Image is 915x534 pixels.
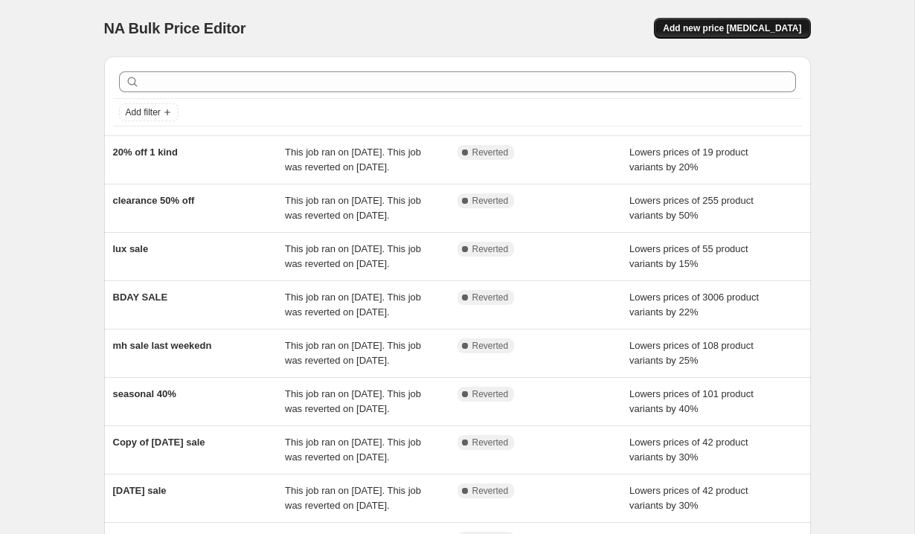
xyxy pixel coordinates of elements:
span: Lowers prices of 42 product variants by 30% [629,437,748,463]
span: Lowers prices of 255 product variants by 50% [629,195,754,221]
span: Lowers prices of 42 product variants by 30% [629,485,748,511]
span: NA Bulk Price Editor [104,20,246,36]
span: Lowers prices of 19 product variants by 20% [629,147,748,173]
span: This job ran on [DATE]. This job was reverted on [DATE]. [285,243,421,269]
span: Lowers prices of 101 product variants by 40% [629,388,754,414]
span: Add new price [MEDICAL_DATA] [663,22,801,34]
span: This job ran on [DATE]. This job was reverted on [DATE]. [285,340,421,366]
span: Reverted [472,437,509,448]
span: Lowers prices of 55 product variants by 15% [629,243,748,269]
span: Copy of [DATE] sale [113,437,205,448]
span: Reverted [472,195,509,207]
span: This job ran on [DATE]. This job was reverted on [DATE]. [285,485,421,511]
span: Lowers prices of 108 product variants by 25% [629,340,754,366]
span: Reverted [472,388,509,400]
span: mh sale last weekedn [113,340,212,351]
span: BDAY SALE [113,292,168,303]
span: This job ran on [DATE]. This job was reverted on [DATE]. [285,388,421,414]
span: This job ran on [DATE]. This job was reverted on [DATE]. [285,195,421,221]
span: This job ran on [DATE]. This job was reverted on [DATE]. [285,437,421,463]
span: lux sale [113,243,149,254]
span: Reverted [472,485,509,497]
span: Reverted [472,292,509,303]
span: This job ran on [DATE]. This job was reverted on [DATE]. [285,147,421,173]
span: This job ran on [DATE]. This job was reverted on [DATE]. [285,292,421,318]
span: clearance 50% off [113,195,195,206]
span: Add filter [126,106,161,118]
button: Add filter [119,103,179,121]
span: Reverted [472,340,509,352]
span: Reverted [472,243,509,255]
span: Reverted [472,147,509,158]
span: Lowers prices of 3006 product variants by 22% [629,292,759,318]
span: 20% off 1 kind [113,147,178,158]
button: Add new price [MEDICAL_DATA] [654,18,810,39]
span: [DATE] sale [113,485,167,496]
span: seasonal 40% [113,388,176,399]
